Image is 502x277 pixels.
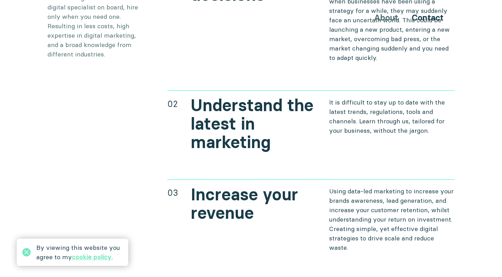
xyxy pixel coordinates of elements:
a: cookie policy [72,253,112,261]
h2: Understand the latest in marketing [191,96,317,151]
div: 02 [167,98,178,110]
p: Using data-led marketing to increase your brands awareness, lead generation, and increase your cu... [329,186,455,252]
h2: Increase your revenue [191,185,317,222]
p: It is difficult to stay up to date with the latest trends, regulations, tools and channels. Learn... [329,98,455,135]
a: Contact [412,13,443,23]
div: 03 [167,186,178,199]
div: By viewing this website you agree to my . [36,243,123,262]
